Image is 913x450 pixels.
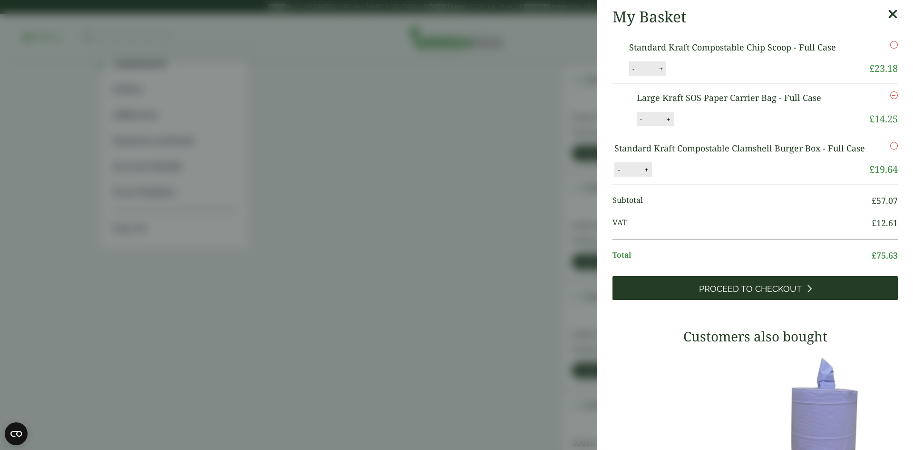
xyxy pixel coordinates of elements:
[5,422,28,445] button: Open CMP widget
[869,62,874,75] span: £
[872,217,898,229] bdi: 12.61
[629,41,836,53] a: Standard Kraft Compostable Chip Scoop - Full Case
[869,163,874,176] span: £
[637,115,645,123] button: -
[642,166,651,174] button: +
[612,91,637,108] img: Large Kraft SOS Paper Carrier Bag-Full Case-0
[869,62,898,75] bdi: 23.18
[699,284,802,294] span: Proceed to Checkout
[612,194,872,207] span: Subtotal
[872,195,876,206] span: £
[872,217,876,229] span: £
[612,8,686,26] h2: My Basket
[612,249,872,262] span: Total
[612,276,898,300] a: Proceed to Checkout
[890,91,898,99] a: Remove this item
[614,142,865,154] a: Standard Kraft Compostable Clamshell Burger Box - Full Case
[612,329,898,345] h3: Customers also bought
[872,195,898,206] bdi: 57.07
[869,163,898,176] bdi: 19.64
[890,41,898,49] a: Remove this item
[637,92,821,103] a: Large Kraft SOS Paper Carrier Bag - Full Case
[615,166,622,174] button: -
[664,115,673,123] button: +
[656,65,666,73] button: +
[612,217,872,230] span: VAT
[630,65,637,73] button: -
[612,41,629,52] img: Standard Kraft Compostable Chip Scoop-Full Case-0
[869,112,874,125] span: £
[872,250,898,261] bdi: 75.63
[890,142,898,150] a: Remove this item
[872,250,876,261] span: £
[869,112,898,125] bdi: 14.25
